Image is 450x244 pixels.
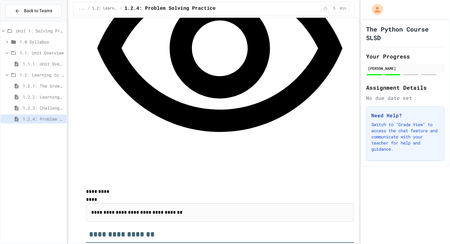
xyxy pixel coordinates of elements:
span: 1.2.3: Challenge Problem - The Bridge [23,105,64,111]
h2: Your Progress [366,52,444,61]
h3: Need Help? [371,112,439,119]
span: 1.2.1: The Growth Mindset [23,83,64,89]
span: 1.2.4: Problem Solving Practice [125,5,216,12]
span: 1.1.1: Unit Overview [23,61,64,67]
span: / [88,6,90,11]
span: 1.2.4: Problem Solving Practice [23,116,64,122]
span: 1.2: Learning to Solve Hard Problems [92,6,117,11]
h1: The Python Course SLSD [366,25,444,42]
div: [PERSON_NAME] [368,66,443,71]
span: Unit 1: Solving Problems in Computer Science [16,28,64,34]
span: Back to Teams [24,8,52,14]
span: min [340,6,347,11]
span: 1.1: Unit Overview [20,50,64,56]
div: No due date set [366,94,444,102]
span: 1.0 Syllabus [20,39,64,45]
span: ... [78,6,85,11]
span: 1.2.2: Learning to Solve Hard Problems [23,94,64,100]
span: 5 [329,6,339,11]
div: My Account [366,2,384,17]
span: 1.2: Learning to Solve Hard Problems [20,72,64,78]
button: Back to Teams [6,4,62,17]
span: / [120,6,122,11]
p: Switch to "Grade View" to access the chat feature and communicate with your teacher for help and ... [371,122,439,152]
h2: Assignment Details [366,83,444,92]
